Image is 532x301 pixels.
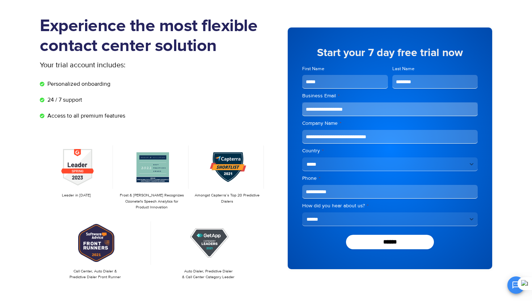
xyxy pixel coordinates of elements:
[392,65,478,72] label: Last Name
[43,192,109,199] p: Leader in [DATE]
[302,65,388,72] label: First Name
[302,202,478,209] label: How did you hear about us?
[40,16,266,56] h1: Experience the most flexible contact center solution
[302,147,478,154] label: Country
[507,276,525,294] button: Open chat
[302,120,478,127] label: Company Name
[302,92,478,99] label: Business Email
[194,192,260,204] p: Amongst Capterra’s Top 20 Predictive Dialers
[46,96,82,104] span: 24 / 7 support
[119,192,185,211] p: Frost & [PERSON_NAME] Recognizes Ozonetel's Speech Analytics for Product Innovation
[157,268,261,280] p: Auto Dialer, Predictive Dialer & Call Center Category Leader
[46,111,125,120] span: Access to all premium features
[40,60,212,71] p: Your trial account includes:
[302,175,478,182] label: Phone
[302,47,478,58] h5: Start your 7 day free trial now
[43,268,147,280] p: Call Center, Auto Dialer & Predictive Dialer Front Runner
[46,80,110,88] span: Personalized onboarding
